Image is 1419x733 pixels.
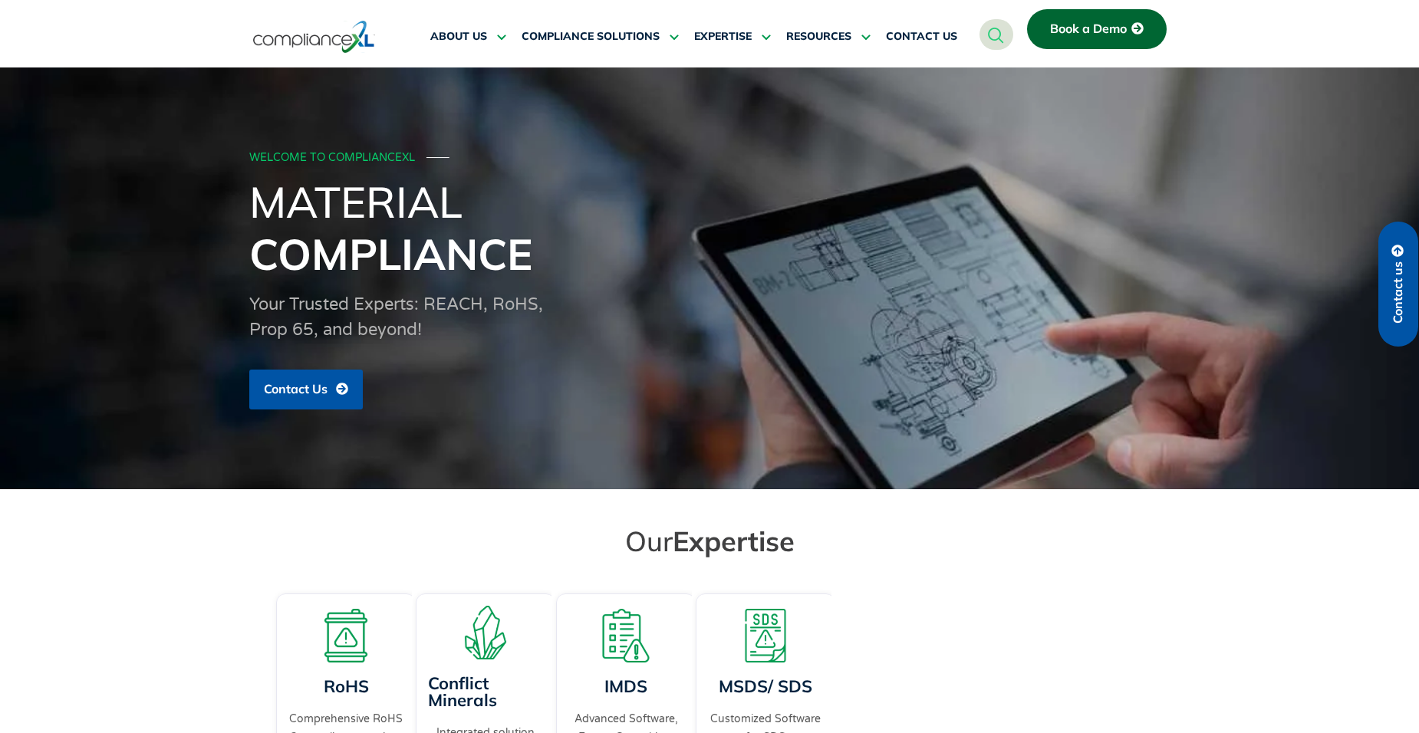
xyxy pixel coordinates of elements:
div: WELCOME TO COMPLIANCEXL [249,152,1165,165]
a: RESOURCES [786,18,871,55]
span: Expertise [673,524,795,558]
span: Contact us [1391,261,1405,324]
img: logo-one.svg [253,19,375,54]
span: ─── [426,151,449,164]
a: Contact Us [249,370,363,409]
span: Contact Us [264,383,328,396]
a: Conflict Minerals [428,672,497,711]
img: A representation of minerals [459,606,513,659]
span: COMPLIANCE SOLUTIONS [522,30,660,44]
a: RoHS [324,675,369,697]
span: Your Trusted Experts: REACH, RoHS, Prop 65, and beyond! [249,294,543,340]
span: EXPERTISE [694,30,752,44]
span: CONTACT US [886,30,957,44]
img: A warning board with SDS displaying [739,609,792,662]
a: CONTACT US [886,18,957,55]
a: ABOUT US [430,18,506,55]
a: MSDS/ SDS [719,675,812,697]
img: A list board with a warning [599,609,653,662]
a: COMPLIANCE SOLUTIONS [522,18,679,55]
h1: Material [249,176,1170,280]
a: navsearch-button [979,19,1013,50]
h2: Our [280,524,1139,558]
a: EXPERTISE [694,18,771,55]
span: RESOURCES [786,30,851,44]
span: Compliance [249,227,532,281]
img: A board with a warning sign [319,609,373,662]
a: IMDS [604,675,647,697]
span: ABOUT US [430,30,487,44]
a: Contact us [1378,222,1418,347]
a: Book a Demo [1027,9,1167,49]
span: Book a Demo [1050,22,1127,36]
